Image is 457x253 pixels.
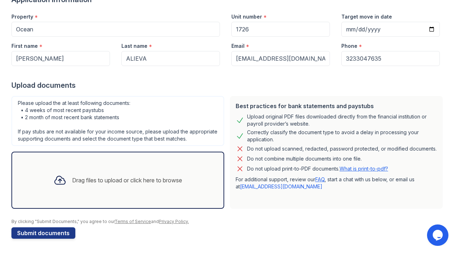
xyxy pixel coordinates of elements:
[11,96,224,146] div: Please upload the at least following documents: • 4 weeks of most recent paystubs • 2 month of mo...
[236,176,437,190] p: For additional support, review our , start a chat with us below, or email us at
[315,176,325,182] a: FAQ
[427,224,450,246] iframe: chat widget
[340,166,388,172] a: What is print-to-pdf?
[11,219,446,224] div: By clicking "Submit Documents," you agree to our and
[240,183,322,189] a: [EMAIL_ADDRESS][DOMAIN_NAME]
[231,42,245,50] label: Email
[341,42,357,50] label: Phone
[247,145,437,153] div: Do not upload scanned, redacted, password protected, or modified documents.
[11,13,33,20] label: Property
[247,165,388,172] p: Do not upload print-to-PDF documents.
[72,176,182,184] div: Drag files to upload or click here to browse
[121,42,147,50] label: Last name
[341,13,392,20] label: Target move in date
[159,219,189,224] a: Privacy Policy.
[247,129,437,143] div: Correctly classify the document type to avoid a delay in processing your application.
[11,42,38,50] label: First name
[247,113,437,127] div: Upload original PDF files downloaded directly from the financial institution or payroll provider’...
[231,13,262,20] label: Unit number
[11,80,446,90] div: Upload documents
[11,227,75,239] button: Submit documents
[247,155,362,163] div: Do not combine multiple documents into one file.
[236,102,437,110] div: Best practices for bank statements and paystubs
[115,219,151,224] a: Terms of Service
